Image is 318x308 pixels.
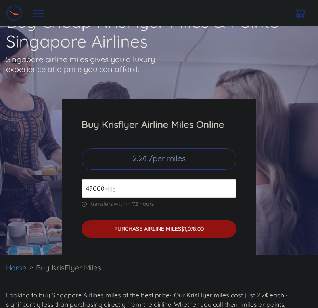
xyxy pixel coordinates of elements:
button: Toggle navigation [28,7,50,19]
p: Singapore airline miles gives you a luxury experience at a price you can afford. [6,54,184,74]
img: Cart [296,9,306,18]
h3: Buy Krisflyer Airline Miles Online [82,119,236,129]
a: Home [6,263,27,272]
img: Logo [6,5,22,21]
span: $1,078.00 [181,225,204,232]
h1: Buy Cheap KrisFlyer Miles & Points - Singapore Airlines [6,11,312,51]
img: Toggle [33,10,44,17]
p: 2.2¢ /per miles [82,148,236,170]
span: Mile [100,184,116,194]
button: PURCHASE AIRLINE MILES$1,078.00 [82,220,236,238]
li: Buy KrisFlyer Miles [32,255,105,281]
a: Logo [6,3,22,23]
p: transfers within 72 hours [82,201,236,207]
